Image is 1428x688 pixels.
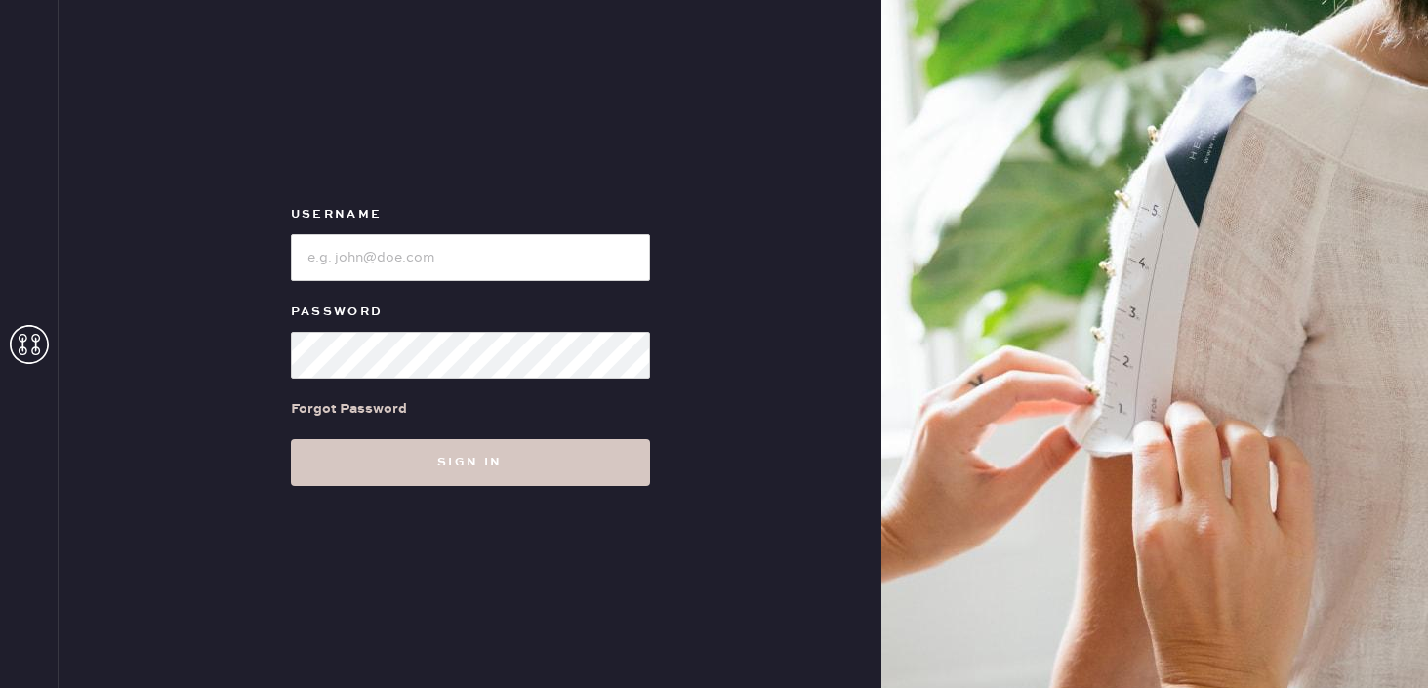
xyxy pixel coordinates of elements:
button: Sign in [291,439,650,486]
div: Forgot Password [291,398,407,420]
label: Username [291,203,650,226]
label: Password [291,301,650,324]
input: e.g. john@doe.com [291,234,650,281]
a: Forgot Password [291,379,407,439]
